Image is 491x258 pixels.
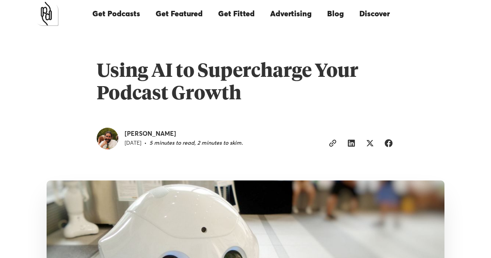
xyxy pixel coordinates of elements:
[210,1,262,27] a: Get Fitted
[352,1,397,27] a: Discover
[262,1,319,27] a: Advertising
[125,130,243,138] div: [PERSON_NAME]
[144,139,146,147] div: •
[85,1,148,27] a: Get Podcasts
[148,1,210,27] a: Get Featured
[149,139,243,147] div: 5 minutes to read, 2 minutes to skim.
[319,1,352,27] a: Blog
[125,139,141,147] div: [DATE]
[97,61,395,105] h1: Using AI to Supercharge Your Podcast Growth
[35,2,59,26] a: home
